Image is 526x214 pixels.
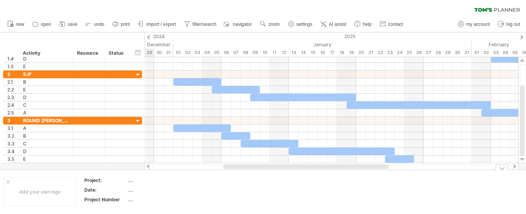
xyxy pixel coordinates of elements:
[7,109,19,116] div: 2.5
[94,22,104,27] span: undo
[146,22,176,27] span: import / export
[23,101,69,109] div: C
[128,177,193,184] div: ....
[318,49,327,57] div: Thursday, 16 January 2025
[121,22,130,27] span: print
[212,49,221,57] div: Sunday, 5 January 2025
[433,49,443,57] div: Tuesday, 28 January 2025
[501,49,510,57] div: Tuesday, 4 February 2025
[23,94,69,101] div: D
[23,148,69,155] div: D
[111,19,132,29] a: print
[395,49,404,57] div: Friday, 24 January 2025
[41,22,51,27] span: open
[23,125,69,132] div: A
[308,49,318,57] div: Wednesday, 15 January 2025
[23,109,69,116] div: A
[279,49,289,57] div: Sunday, 12 January 2025
[84,177,127,184] div: Project:
[183,49,193,57] div: Thursday, 2 January 2025
[7,101,19,109] div: 2.4
[182,19,219,29] a: filter/search
[7,71,19,78] div: 2
[510,49,520,57] div: Wednesday, 5 February 2025
[7,78,19,86] div: 2.1
[7,63,19,70] div: 1.5
[7,86,19,93] div: 2.2
[164,49,173,57] div: Tuesday, 31 December 2024
[462,49,472,57] div: Friday, 31 January 2025
[375,49,385,57] div: Wednesday, 22 January 2025
[144,49,154,57] div: Sunday, 29 December 2024
[352,19,374,29] a: help
[7,117,19,124] div: 3
[481,49,491,57] div: Sunday, 2 February 2025
[356,49,366,57] div: Monday, 20 January 2025
[297,22,312,27] span: settings
[23,86,69,93] div: E
[193,22,216,27] span: filter/search
[250,49,260,57] div: Thursday, 9 January 2025
[329,22,346,27] span: AI assist
[4,177,76,206] div: Add your own logo
[16,22,24,27] span: new
[136,19,178,29] a: import / export
[128,187,193,193] div: ....
[347,49,356,57] div: Sunday, 19 January 2025
[23,55,69,62] div: D
[23,117,69,124] div: ROUND [PERSON_NAME]
[443,49,452,57] div: Wednesday, 29 January 2025
[84,196,127,203] div: Project Number
[7,155,19,163] div: 3.5
[193,49,202,57] div: Friday, 3 January 2025
[366,49,375,57] div: Tuesday, 21 January 2025
[404,49,414,57] div: Saturday, 25 January 2025
[496,165,508,170] div: hide legend
[128,196,193,203] div: ....
[202,49,212,57] div: Saturday, 4 January 2025
[221,49,231,57] div: Monday, 6 January 2025
[286,19,315,29] a: settings
[424,49,433,57] div: Monday, 27 January 2025
[241,49,250,57] div: Wednesday, 8 January 2025
[233,22,252,27] span: navigator
[7,140,19,147] div: 3.3
[268,22,280,27] span: zoom
[173,49,183,57] div: Wednesday, 1 January 2025
[231,49,241,57] div: Tuesday, 7 January 2025
[7,94,19,101] div: 2.3
[23,63,69,70] div: E
[337,49,347,57] div: Saturday, 18 January 2025
[466,22,490,27] span: my account
[289,49,298,57] div: Monday, 13 January 2025
[173,40,472,49] div: January 2025
[68,22,77,27] span: save
[378,19,405,29] a: contact
[388,22,403,27] span: contact
[84,19,107,29] a: undo
[452,49,462,57] div: Thursday, 30 January 2025
[57,19,80,29] a: save
[414,49,424,57] div: Sunday, 26 January 2025
[363,22,372,27] span: help
[23,140,69,147] div: C
[77,49,101,57] div: Resource
[223,19,254,29] a: navigator
[109,49,126,57] div: Status
[23,132,69,140] div: B
[491,49,501,57] div: Monday, 3 February 2025
[23,78,69,86] div: B
[456,19,492,29] a: my account
[7,132,19,140] div: 3.2
[154,49,164,57] div: Monday, 30 December 2024
[30,19,54,29] a: open
[23,155,69,163] div: E
[506,22,520,27] span: log out
[23,71,69,78] div: SJF
[23,49,69,57] div: Activity
[496,19,523,29] a: log out
[327,49,337,57] div: Friday, 17 January 2025
[258,19,282,29] a: zoom
[472,49,481,57] div: Saturday, 1 February 2025
[7,148,19,155] div: 3.4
